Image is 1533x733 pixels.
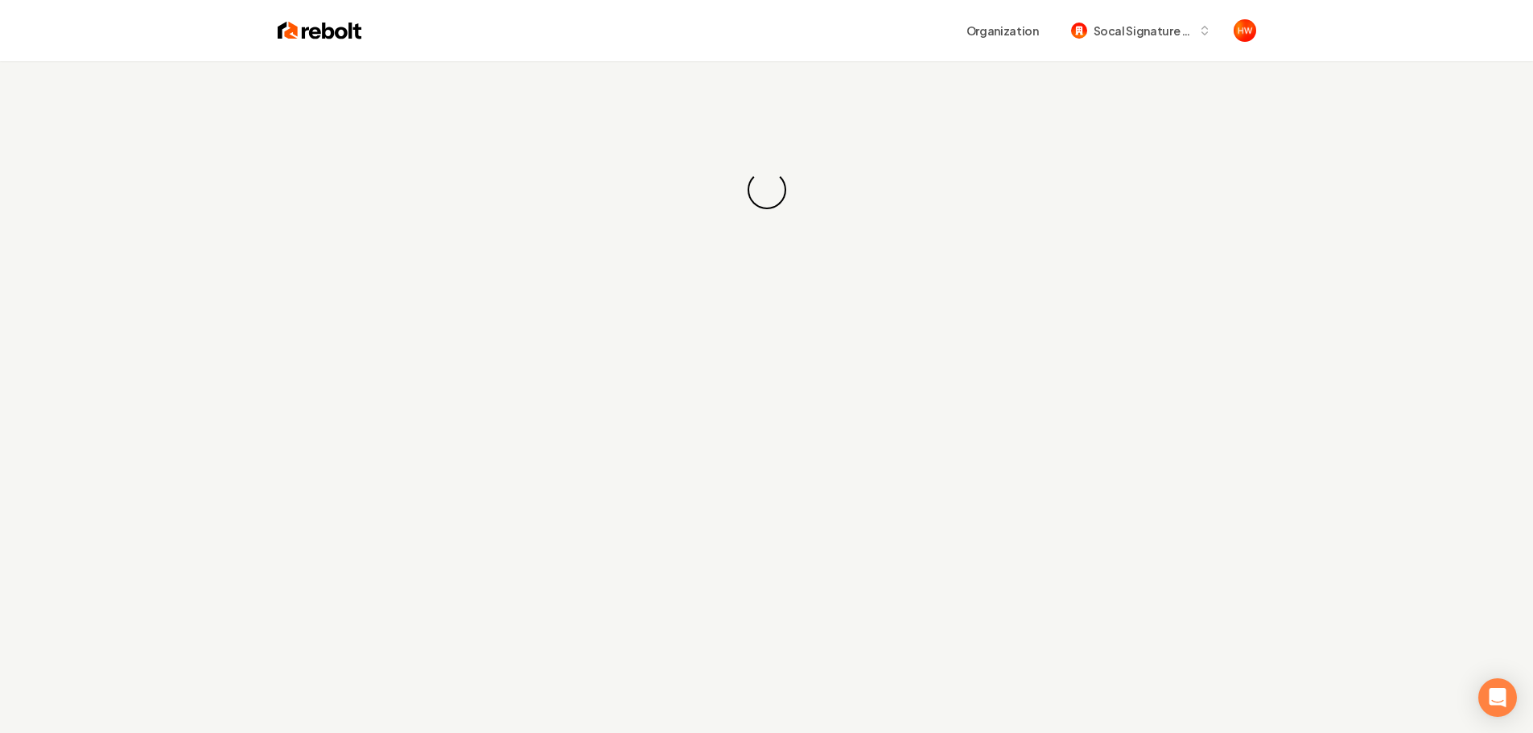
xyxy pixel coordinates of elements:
[1094,23,1192,39] span: Socal Signature Clean
[957,16,1049,45] button: Organization
[1071,23,1087,39] img: Socal Signature Clean
[1478,678,1517,717] div: Open Intercom Messenger
[1234,19,1256,42] img: HSA Websites
[278,19,362,42] img: Rebolt Logo
[1234,19,1256,42] button: Open user button
[748,171,786,209] div: Loading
